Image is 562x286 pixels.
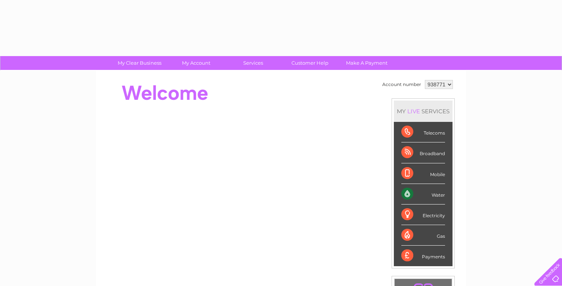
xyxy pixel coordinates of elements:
td: Account number [380,78,423,91]
div: Gas [401,225,445,246]
div: LIVE [406,108,421,115]
a: My Clear Business [109,56,170,70]
div: MY SERVICES [394,101,453,122]
a: My Account [166,56,227,70]
div: Broadband [401,142,445,163]
div: Electricity [401,204,445,225]
a: Customer Help [279,56,341,70]
a: Services [222,56,284,70]
div: Telecoms [401,122,445,142]
a: Make A Payment [336,56,398,70]
div: Mobile [401,163,445,184]
div: Water [401,184,445,204]
div: Payments [401,246,445,266]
